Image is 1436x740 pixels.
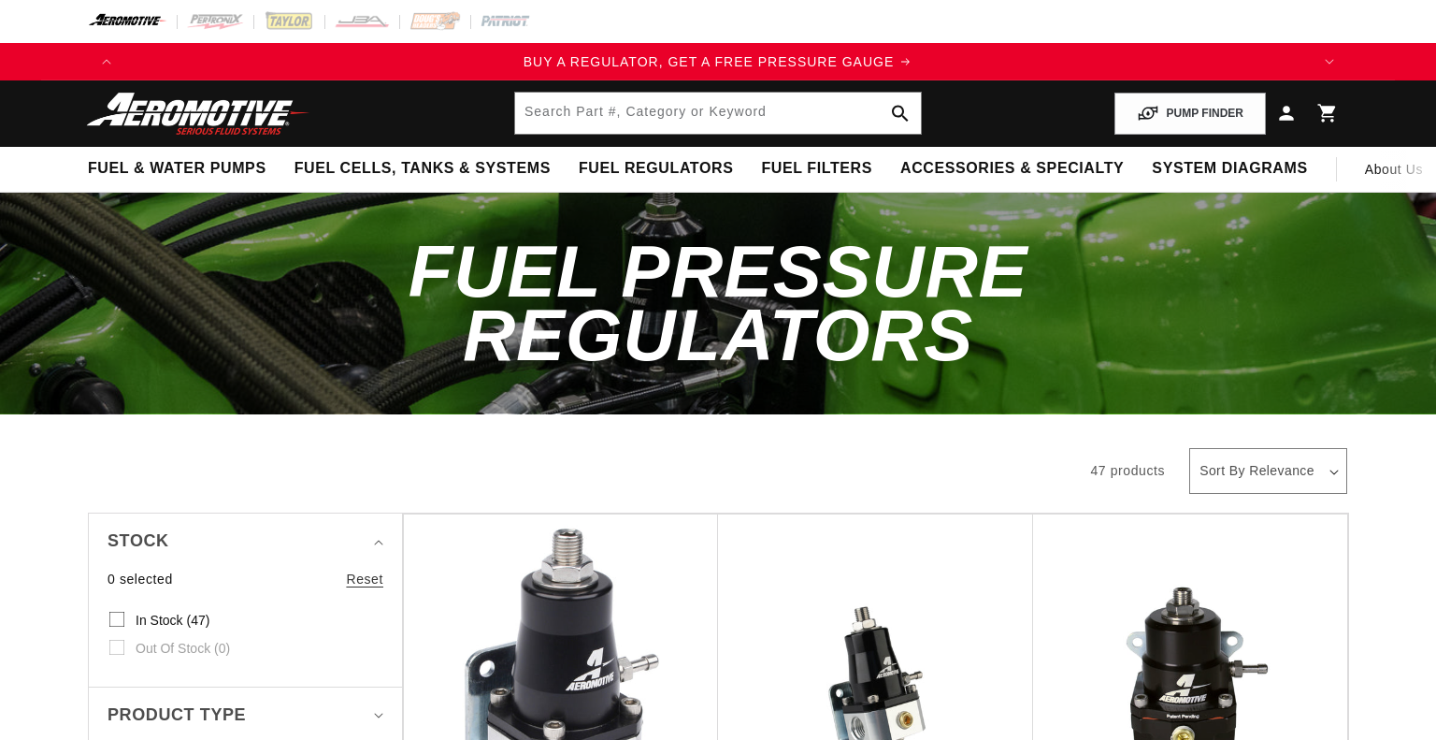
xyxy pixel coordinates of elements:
button: Translation missing: en.sections.announcements.next_announcement [1311,43,1348,80]
button: search button [880,93,921,134]
button: PUMP FINDER [1114,93,1266,135]
span: Fuel Pressure Regulators [409,230,1027,376]
span: Fuel & Water Pumps [88,159,266,179]
span: System Diagrams [1152,159,1307,179]
summary: System Diagrams [1138,147,1321,191]
span: Product type [108,702,246,729]
summary: Stock (0 selected) [108,514,383,569]
span: Accessories & Specialty [900,159,1124,179]
slideshow-component: Translation missing: en.sections.announcements.announcement_bar [41,43,1395,80]
span: Out of stock (0) [136,640,230,657]
span: Fuel Filters [761,159,872,179]
div: 1 of 4 [125,51,1311,72]
summary: Fuel & Water Pumps [74,147,280,191]
a: BUY A REGULATOR, GET A FREE PRESSURE GAUGE [125,51,1311,72]
span: BUY A REGULATOR, GET A FREE PRESSURE GAUGE [524,54,895,69]
img: Aeromotive [81,92,315,136]
summary: Accessories & Specialty [886,147,1138,191]
summary: Fuel Cells, Tanks & Systems [280,147,565,191]
summary: Fuel Regulators [565,147,747,191]
span: Fuel Cells, Tanks & Systems [294,159,551,179]
input: Search by Part Number, Category or Keyword [515,93,921,134]
span: Stock [108,528,169,555]
span: 47 products [1090,463,1165,478]
div: Announcement [125,51,1311,72]
span: About Us [1365,162,1423,177]
button: Translation missing: en.sections.announcements.previous_announcement [88,43,125,80]
a: Reset [346,569,383,589]
summary: Fuel Filters [747,147,886,191]
span: In stock (47) [136,612,209,629]
span: 0 selected [108,569,173,589]
span: Fuel Regulators [579,159,733,179]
